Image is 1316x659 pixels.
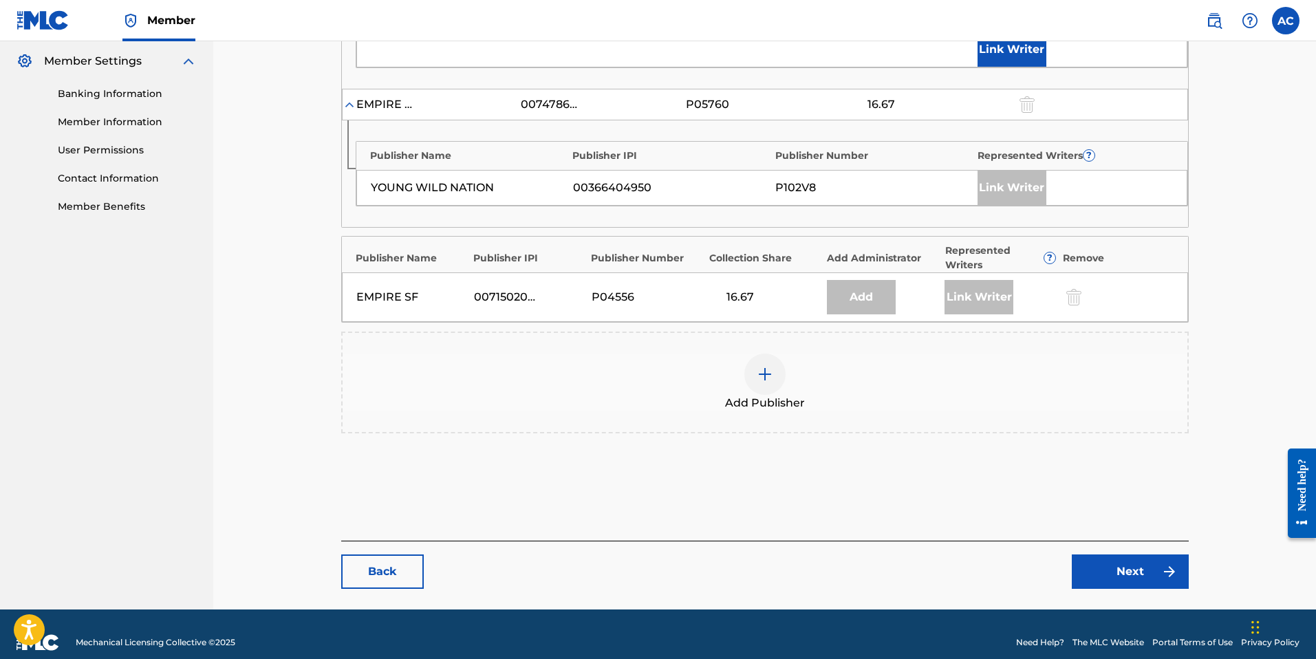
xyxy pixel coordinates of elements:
img: expand [180,53,197,69]
div: Represented Writers [978,149,1174,163]
a: Member Benefits [58,199,197,214]
img: Member Settings [17,53,33,69]
a: Next [1072,554,1189,589]
span: Member [147,12,195,28]
a: Member Information [58,115,197,129]
a: Banking Information [58,87,197,101]
iframe: Resource Center [1277,438,1316,549]
div: Help [1236,7,1264,34]
button: Link Writer [978,32,1046,67]
a: Public Search [1200,7,1228,34]
a: Back [341,554,424,589]
img: Top Rightsholder [122,12,139,29]
img: MLC Logo [17,10,69,30]
a: Contact Information [58,171,197,186]
div: Represented Writers [945,244,1056,272]
img: logo [17,634,59,651]
img: f7272a7cc735f4ea7f67.svg [1161,563,1178,580]
div: Publisher IPI [572,149,768,163]
div: Remove [1063,251,1174,266]
img: help [1242,12,1258,29]
div: YOUNG WILD NATION [371,180,566,196]
div: 00366404950 [573,180,768,196]
a: Portal Terms of Use [1152,636,1233,649]
img: search [1206,12,1222,29]
div: Publisher Name [356,251,466,266]
span: Member Settings [44,53,142,69]
a: The MLC Website [1072,636,1144,649]
a: Need Help? [1016,636,1064,649]
a: Privacy Policy [1241,636,1299,649]
div: Publisher Number [591,251,702,266]
div: Collection Share [709,251,820,266]
div: P102V8 [775,180,971,196]
div: Publisher Number [775,149,971,163]
iframe: Chat Widget [1247,593,1316,659]
div: Publisher Name [370,149,566,163]
div: User Menu [1272,7,1299,34]
span: ? [1083,150,1094,161]
span: ? [1044,252,1055,263]
div: Drag [1251,607,1260,648]
a: User Permissions [58,143,197,158]
span: Mechanical Licensing Collective © 2025 [76,636,235,649]
img: add [757,366,773,382]
img: expand-cell-toggle [343,98,356,111]
span: Add Publisher [725,395,805,411]
div: Publisher IPI [473,251,584,266]
div: Add Administrator [827,251,938,266]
